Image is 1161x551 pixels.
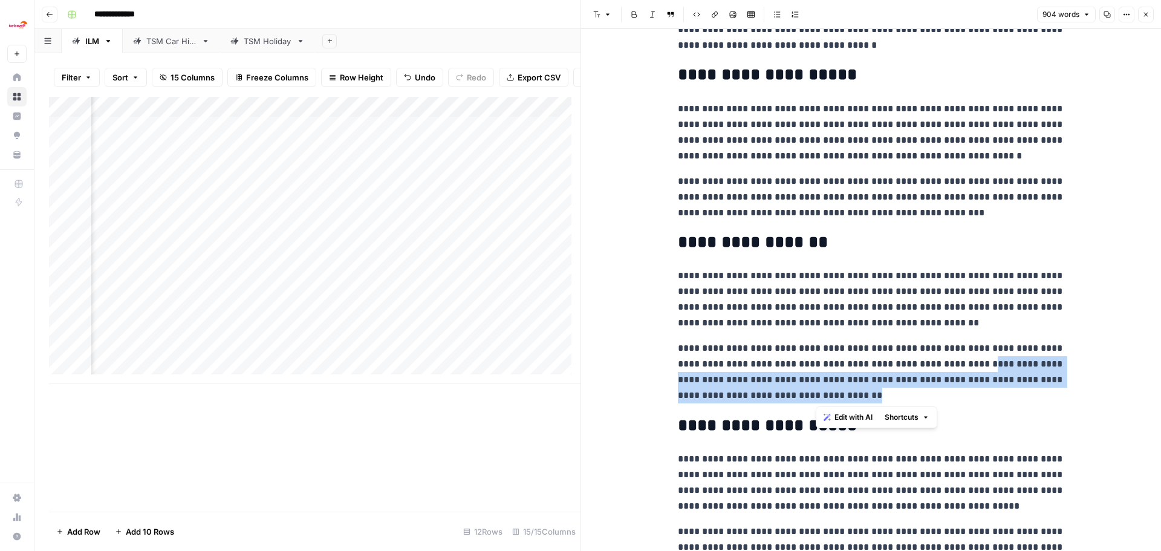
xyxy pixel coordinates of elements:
[7,527,27,546] button: Help + Support
[7,488,27,507] a: Settings
[396,68,443,87] button: Undo
[220,29,315,53] a: TSM Holiday
[415,71,435,83] span: Undo
[1042,9,1079,20] span: 904 words
[7,14,29,36] img: Ice Travel Group Logo
[112,71,128,83] span: Sort
[108,522,181,541] button: Add 10 Rows
[67,526,100,538] span: Add Row
[819,409,877,425] button: Edit with AI
[54,68,100,87] button: Filter
[499,68,568,87] button: Export CSV
[85,35,99,47] div: ILM
[885,412,919,423] span: Shortcuts
[244,35,291,47] div: TSM Holiday
[7,87,27,106] a: Browse
[1037,7,1096,22] button: 904 words
[880,409,934,425] button: Shortcuts
[7,106,27,126] a: Insights
[507,522,580,541] div: 15/15 Columns
[321,68,391,87] button: Row Height
[171,71,215,83] span: 15 Columns
[105,68,147,87] button: Sort
[7,145,27,165] a: Your Data
[458,522,507,541] div: 12 Rows
[7,507,27,527] a: Usage
[518,71,561,83] span: Export CSV
[246,71,308,83] span: Freeze Columns
[448,68,494,87] button: Redo
[126,526,174,538] span: Add 10 Rows
[7,126,27,145] a: Opportunities
[834,412,873,423] span: Edit with AI
[49,522,108,541] button: Add Row
[152,68,223,87] button: 15 Columns
[467,71,486,83] span: Redo
[62,29,123,53] a: ILM
[62,71,81,83] span: Filter
[227,68,316,87] button: Freeze Columns
[146,35,197,47] div: TSM Car Hire
[7,10,27,40] button: Workspace: Ice Travel Group
[340,71,383,83] span: Row Height
[123,29,220,53] a: TSM Car Hire
[7,68,27,87] a: Home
